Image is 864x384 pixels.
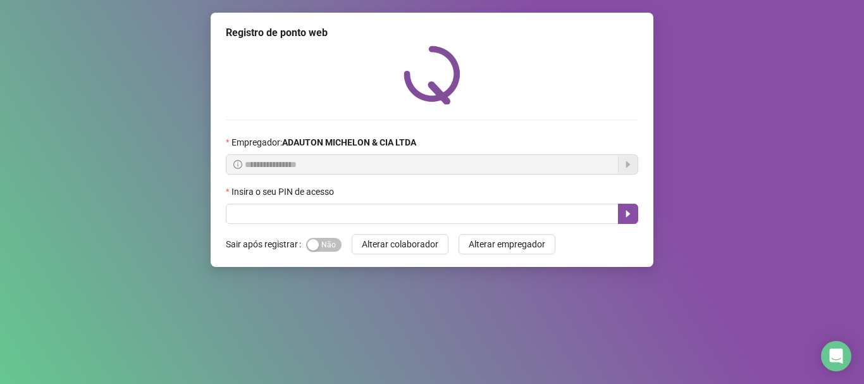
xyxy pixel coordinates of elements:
span: Empregador : [231,135,416,149]
div: Registro de ponto web [226,25,638,40]
span: Alterar empregador [469,237,545,251]
img: QRPoint [404,46,460,104]
span: info-circle [233,160,242,169]
span: caret-right [623,209,633,219]
label: Insira o seu PIN de acesso [226,185,342,199]
strong: ADAUTON MICHELON & CIA LTDA [282,137,416,147]
button: Alterar empregador [459,234,555,254]
label: Sair após registrar [226,234,306,254]
span: Alterar colaborador [362,237,438,251]
div: Open Intercom Messenger [821,341,851,371]
button: Alterar colaborador [352,234,448,254]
